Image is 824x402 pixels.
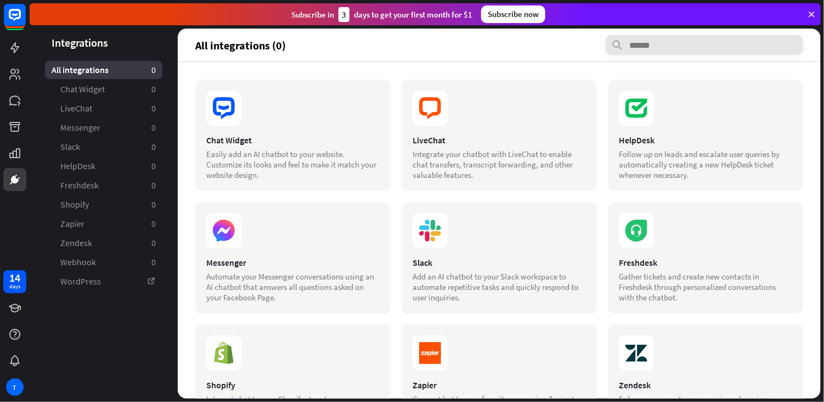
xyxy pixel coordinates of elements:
[195,35,803,55] section: All integrations (0)
[151,237,156,249] aside: 0
[3,270,26,293] a: 14 days
[60,237,92,249] span: Zendesk
[413,135,586,146] div: LiveChat
[619,379,792,390] div: Zendesk
[151,83,156,95] aside: 0
[9,273,20,283] div: 14
[60,199,89,210] span: Shopify
[6,378,24,396] div: T
[45,138,162,156] a: Slack 0
[619,149,792,180] div: Follow up on leads and escalate user queries by automatically creating a new HelpDesk ticket when...
[151,180,156,191] aside: 0
[9,4,42,37] button: Open LiveChat chat widget
[291,7,472,22] div: Subscribe in days to get your first month for $1
[619,257,792,268] div: Freshdesk
[45,157,162,175] a: HelpDesk 0
[60,218,84,230] span: Zapier
[45,272,162,291] a: WordPress
[151,103,156,114] aside: 0
[60,256,96,268] span: Webhook
[206,379,380,390] div: Shopify
[413,257,586,268] div: Slack
[45,80,162,98] a: Chat Widget 0
[60,141,80,153] span: Slack
[151,64,156,76] aside: 0
[413,271,586,303] div: Add an AI chatbot to your Slack workspace to automate repetitive tasks and quickly respond to use...
[151,256,156,268] aside: 0
[60,122,100,133] span: Messenger
[619,271,792,303] div: Gather tickets and create new contacts in Freshdesk through personalized conversations with the c...
[481,5,545,23] div: Subscribe now
[45,196,162,214] a: Shopify 0
[206,149,380,180] div: Easily add an AI chatbot to your website. Customize its looks and feel to make it match your webs...
[9,283,20,291] div: days
[45,234,162,252] a: Zendesk 0
[151,141,156,153] aside: 0
[52,64,109,76] span: All integrations
[60,83,105,95] span: Chat Widget
[206,257,380,268] div: Messenger
[151,199,156,210] aside: 0
[45,119,162,137] a: Messenger 0
[60,160,95,172] span: HelpDesk
[45,176,162,194] a: Freshdesk 0
[151,122,156,133] aside: 0
[30,35,178,50] header: Integrations
[413,149,586,180] div: Integrate your chatbot with LiveChat to enable chat transfers, transcript forwarding, and other v...
[60,180,99,191] span: Freshdesk
[60,103,92,114] span: LiveChat
[151,218,156,230] aside: 0
[151,160,156,172] aside: 0
[338,7,349,22] div: 3
[413,379,586,390] div: Zapier
[45,253,162,271] a: Webhook 0
[206,135,380,146] div: Chat Widget
[619,135,792,146] div: HelpDesk
[45,99,162,118] a: LiveChat 0
[45,215,162,233] a: Zapier 0
[206,271,380,303] div: Automate your Messenger conversations using an AI chatbot that answers all questions asked on you...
